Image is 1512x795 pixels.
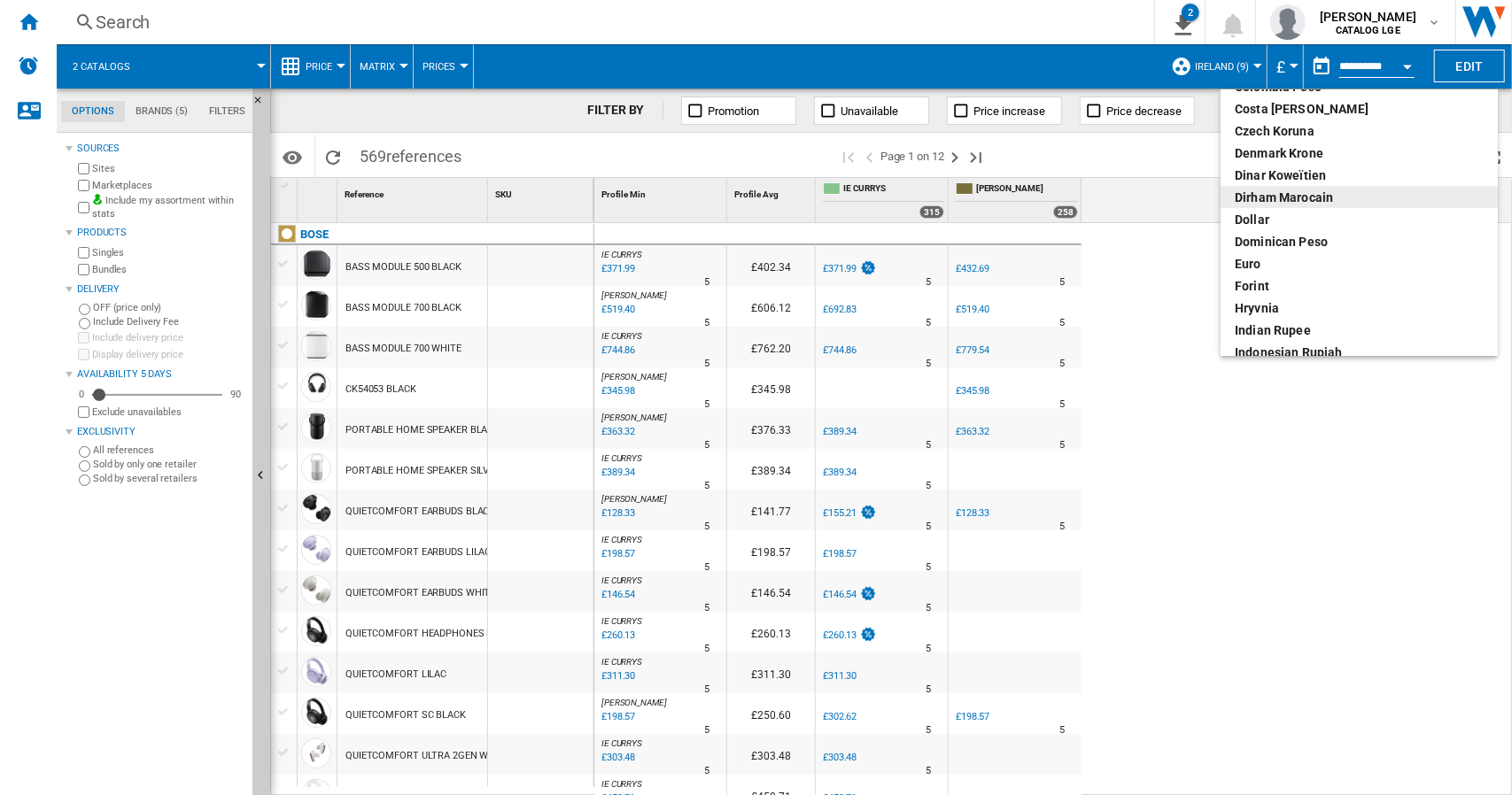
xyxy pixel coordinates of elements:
div: Costa [PERSON_NAME] [1235,100,1484,118]
div: Czech Koruna [1235,122,1484,140]
div: Denmark Krone [1235,144,1484,162]
div: Hryvnia [1235,299,1484,317]
div: dollar [1235,211,1484,228]
div: dinar koweïtien [1235,166,1484,184]
div: euro [1235,255,1484,273]
div: Dominican peso [1235,233,1484,251]
div: dirham marocain [1235,189,1484,206]
div: Indonesian Rupiah [1235,343,1484,361]
div: Indian rupee [1235,321,1484,339]
div: Forint [1235,277,1484,295]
